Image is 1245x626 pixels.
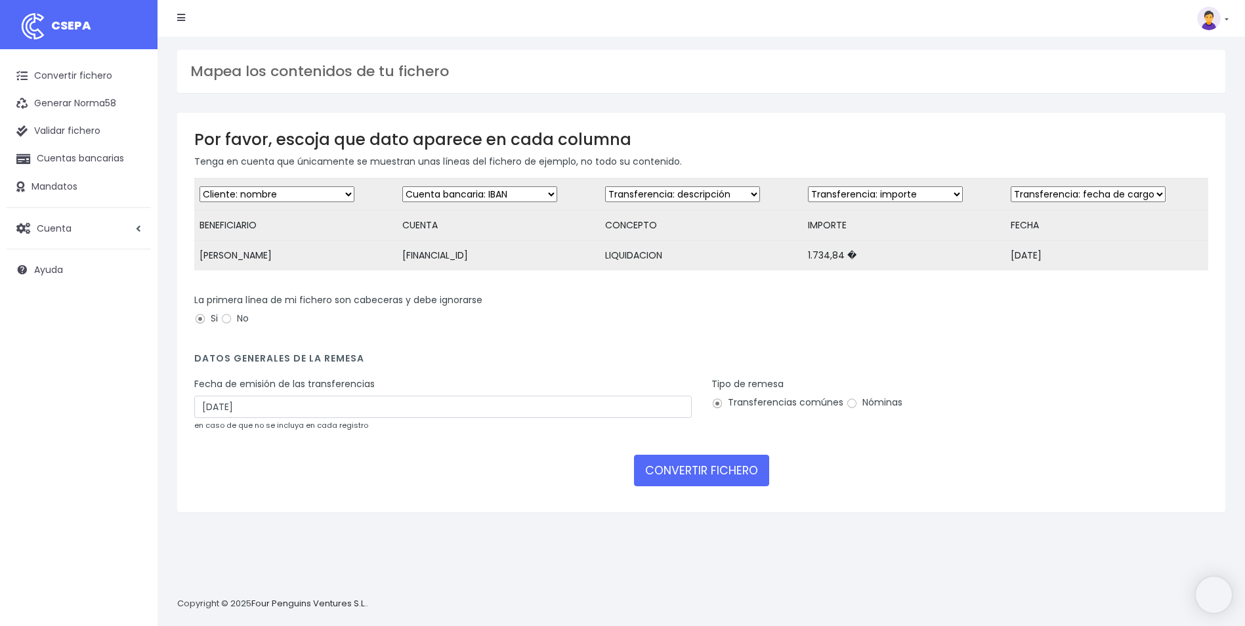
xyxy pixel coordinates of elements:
[7,215,151,242] a: Cuenta
[1005,241,1208,271] td: [DATE]
[1005,211,1208,241] td: FECHA
[600,211,803,241] td: CONCEPTO
[846,396,902,409] label: Nóminas
[7,90,151,117] a: Generar Norma58
[7,117,151,145] a: Validar fichero
[7,62,151,90] a: Convertir fichero
[221,312,249,325] label: No
[194,211,397,241] td: BENEFICIARIO
[194,154,1208,169] p: Tenga en cuenta que únicamente se muestran unas líneas del fichero de ejemplo, no todo su contenido.
[251,597,366,610] a: Four Penguins Ventures S.L.
[194,241,397,271] td: [PERSON_NAME]
[711,377,784,391] label: Tipo de remesa
[803,211,1005,241] td: IMPORTE
[51,17,91,33] span: CSEPA
[194,293,482,307] label: La primera línea de mi fichero son cabeceras y debe ignorarse
[634,455,769,486] button: CONVERTIR FICHERO
[7,145,151,173] a: Cuentas bancarias
[600,241,803,271] td: LIQUIDACION
[194,420,368,430] small: en caso de que no se incluya en cada registro
[397,241,600,271] td: [FINANCIAL_ID]
[1197,7,1221,30] img: profile
[7,256,151,283] a: Ayuda
[194,130,1208,149] h3: Por favor, escoja que dato aparece en cada columna
[177,597,368,611] p: Copyright © 2025 .
[194,353,1208,371] h4: Datos generales de la remesa
[34,263,63,276] span: Ayuda
[37,221,72,234] span: Cuenta
[397,211,600,241] td: CUENTA
[803,241,1005,271] td: 1.734,84 �
[7,173,151,201] a: Mandatos
[194,312,218,325] label: Si
[711,396,843,409] label: Transferencias comúnes
[190,63,1212,80] h3: Mapea los contenidos de tu fichero
[16,10,49,43] img: logo
[194,377,375,391] label: Fecha de emisión de las transferencias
